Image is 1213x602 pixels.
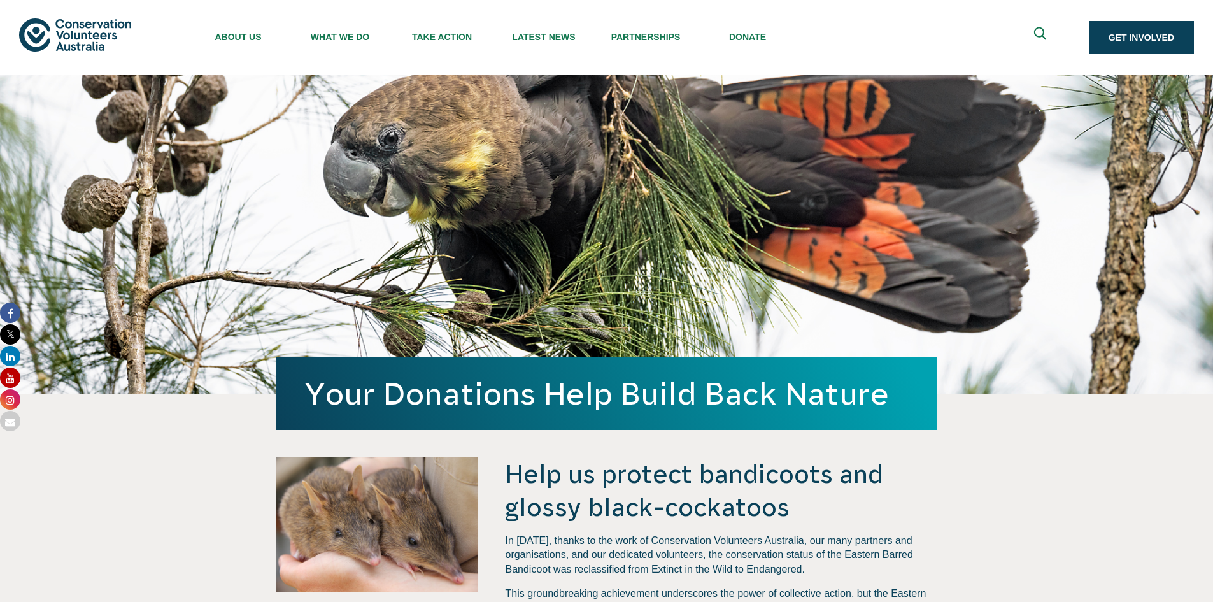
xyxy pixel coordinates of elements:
[493,32,595,42] span: Latest News
[505,535,912,575] span: In [DATE], thanks to the work of Conservation Volunteers Australia, our many partners and organis...
[505,457,937,524] h4: Help us protect bandicoots and glossy black-cockatoos
[595,32,697,42] span: Partnerships
[697,32,798,42] span: Donate
[304,376,909,411] h1: Your Donations Help Build Back Nature
[391,32,493,42] span: Take Action
[1026,22,1057,53] button: Expand search box Close search box
[187,32,289,42] span: About Us
[289,32,391,42] span: What We Do
[1089,21,1194,54] a: Get Involved
[19,18,131,51] img: logo.svg
[1033,27,1049,48] span: Expand search box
